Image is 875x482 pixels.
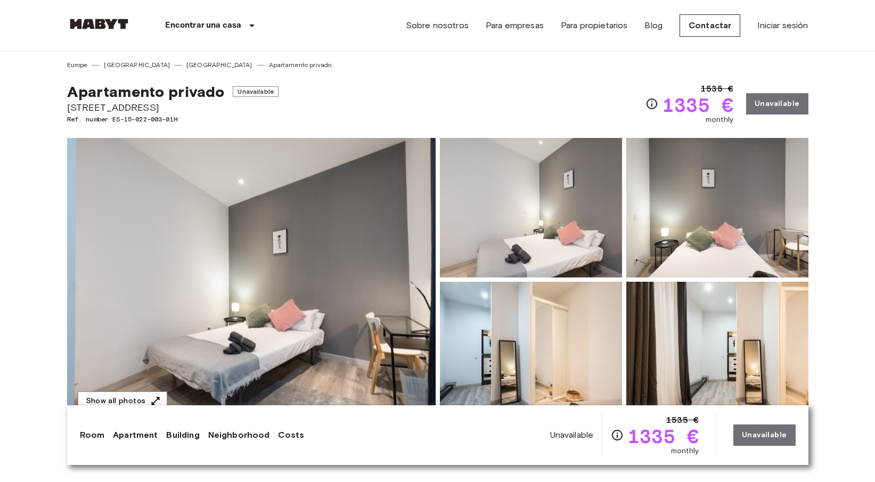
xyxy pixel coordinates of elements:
[278,429,304,442] a: Costs
[626,282,808,421] img: Picture of unit ES-15-022-003-01H
[165,19,242,32] p: Encontrar una casa
[67,19,131,29] img: Habyt
[701,83,733,95] span: 1535 €
[67,115,279,124] span: Ref. number ES-15-022-003-01H
[406,19,469,32] a: Sobre nosotros
[626,138,808,277] img: Picture of unit ES-15-022-003-01H
[208,429,270,442] a: Neighborhood
[550,429,594,441] span: Unavailable
[80,429,105,442] a: Room
[233,86,279,97] span: Unavailable
[611,429,624,442] svg: Check cost overview for full price breakdown. Please note that discounts apply to new joiners onl...
[666,414,699,427] span: 1535 €
[67,101,279,115] span: [STREET_ADDRESS]
[440,138,622,277] img: Picture of unit ES-15-022-003-01H
[186,60,252,70] a: [GEOGRAPHIC_DATA]
[486,19,544,32] a: Para empresas
[78,391,167,411] button: Show all photos
[440,282,622,421] img: Picture of unit ES-15-022-003-01H
[67,138,436,421] img: Marketing picture of unit ES-15-022-003-01H
[67,60,88,70] a: Europe
[663,95,733,115] span: 1335 €
[706,115,733,125] span: monthly
[644,19,663,32] a: Blog
[166,429,199,442] a: Building
[113,429,158,442] a: Apartment
[561,19,628,32] a: Para propietarios
[645,97,658,110] svg: Check cost overview for full price breakdown. Please note that discounts apply to new joiners onl...
[757,19,808,32] a: Iniciar sesión
[269,60,332,70] a: Apartamento privado
[671,446,699,456] span: monthly
[104,60,170,70] a: [GEOGRAPHIC_DATA]
[628,427,699,446] span: 1335 €
[67,83,225,101] span: Apartamento privado
[680,14,740,37] a: Contactar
